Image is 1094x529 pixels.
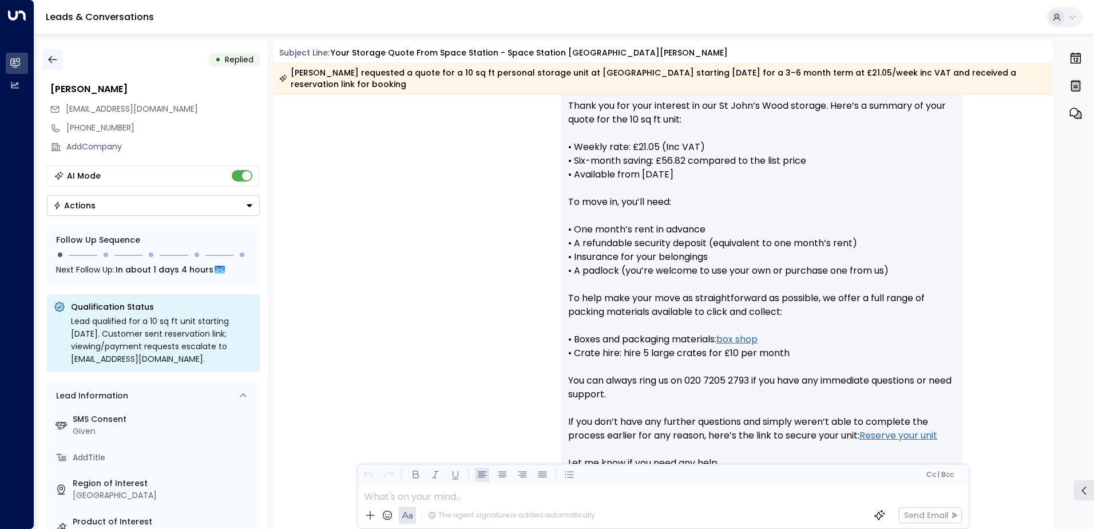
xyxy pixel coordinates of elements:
div: [PHONE_NUMBER] [66,122,260,134]
a: box shop [716,333,758,346]
button: Actions [47,195,260,216]
span: Replied [225,54,253,65]
span: | [937,471,940,479]
span: deimos53@hotmail.com [66,103,198,115]
div: AddCompany [66,141,260,153]
div: Follow Up Sequence [56,234,251,246]
a: Reserve your unit [859,429,937,443]
label: Region of Interest [73,477,255,489]
p: Hi [PERSON_NAME], Thank you for your interest in our St John’s Wood storage. Here’s a summary of ... [568,72,955,484]
label: Product of Interest [73,516,255,528]
a: Leads & Conversations [46,10,154,23]
div: Lead qualified for a 10 sq ft unit starting [DATE]. Customer sent reservation link; viewing/payme... [71,315,253,365]
div: [PERSON_NAME] requested a quote for a 10 sq ft personal storage unit at [GEOGRAPHIC_DATA] startin... [279,67,1047,90]
div: Your storage quote from Space Station - Space Station [GEOGRAPHIC_DATA][PERSON_NAME] [331,47,728,59]
button: Redo [381,468,395,482]
div: Button group with a nested menu [47,195,260,216]
div: [GEOGRAPHIC_DATA] [73,489,255,502]
span: Cc Bcc [926,471,953,479]
div: Next Follow Up: [56,263,251,276]
div: [PERSON_NAME] [50,82,260,96]
span: Subject Line: [279,47,330,58]
button: Undo [361,468,375,482]
div: • [215,49,221,70]
div: AI Mode [67,170,101,181]
div: Lead Information [52,390,128,402]
div: Given [73,425,255,437]
label: SMS Consent [73,413,255,425]
div: The agent signature is added automatically [428,510,595,520]
div: Actions [53,200,96,211]
button: Cc|Bcc [921,469,958,480]
p: Qualification Status [71,301,253,313]
span: [EMAIL_ADDRESS][DOMAIN_NAME] [66,103,198,115]
span: In about 1 days 4 hours [116,263,213,276]
div: AddTitle [73,452,255,464]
